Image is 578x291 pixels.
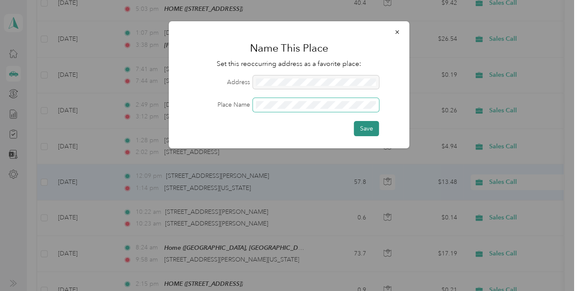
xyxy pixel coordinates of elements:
[181,59,397,69] p: Set this reoccurring address as a favorite place:
[181,100,250,109] label: Place Name
[181,78,250,87] label: Address
[354,121,379,136] button: Save
[181,38,397,59] h1: Name This Place
[529,242,578,291] iframe: Everlance-gr Chat Button Frame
